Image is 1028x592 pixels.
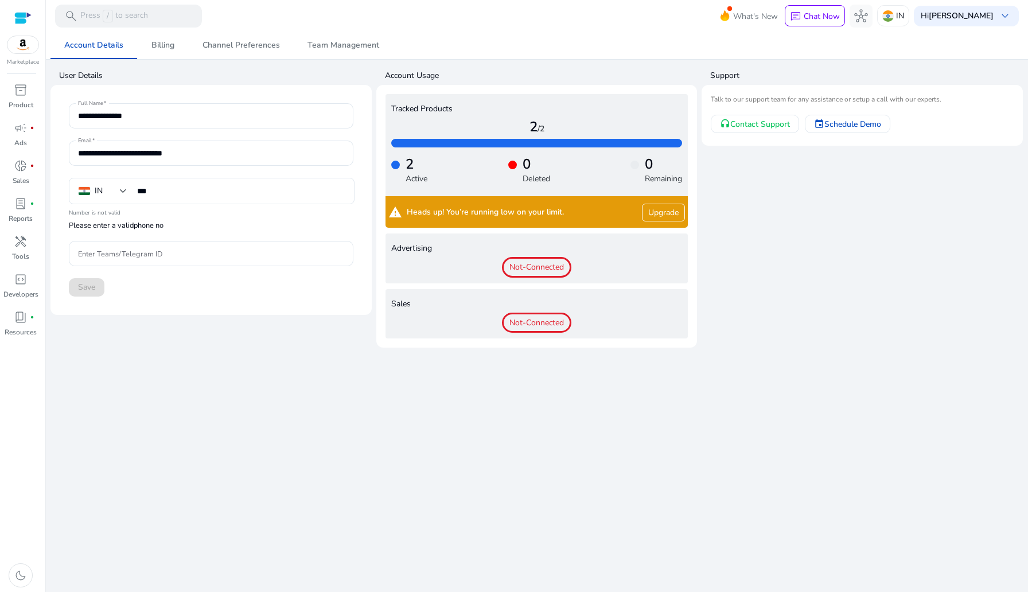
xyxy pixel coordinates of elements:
[921,12,994,20] p: Hi
[391,104,683,114] h4: Tracked Products
[645,173,682,185] p: Remaining
[80,10,148,22] p: Press to search
[14,138,27,148] p: Ads
[391,244,683,254] h4: Advertising
[30,126,34,130] span: fiber_manual_record
[406,156,427,173] h4: 2
[645,156,682,173] h4: 0
[733,6,778,26] span: What's New
[882,10,894,22] img: in.svg
[3,289,38,299] p: Developers
[642,204,685,221] a: Upgrade
[64,41,123,49] span: Account Details
[59,70,372,81] h4: User Details
[711,115,799,133] a: Contact Support
[14,272,28,286] span: code_blocks
[30,315,34,320] span: fiber_manual_record
[407,208,564,217] span: Heads up! You’re running low on your limit.
[95,185,103,197] div: IN
[711,94,1014,105] mat-card-subtitle: Talk to our support team for any assistance or setup a call with our experts.
[69,205,353,217] mat-error: Number is not valid
[14,310,28,324] span: book_4
[30,163,34,168] span: fiber_manual_record
[391,299,683,309] h4: Sales
[7,36,38,53] img: amazon.svg
[9,213,33,224] p: Reports
[103,10,113,22] span: /
[406,173,427,185] p: Active
[14,568,28,582] span: dark_mode
[720,119,730,129] mat-icon: headset
[5,327,37,337] p: Resources
[929,10,994,21] b: [PERSON_NAME]
[804,11,840,22] p: Chat Now
[14,159,28,173] span: donut_small
[13,176,29,186] p: Sales
[502,313,571,333] span: Not-Connected
[203,41,280,49] span: Channel Preferences
[388,203,402,221] mat-icon: warning
[896,6,904,26] p: IN
[14,197,28,211] span: lab_profile
[385,70,698,81] h4: Account Usage
[824,118,881,130] span: Schedule Demo
[523,156,550,173] h4: 0
[814,119,824,129] mat-icon: event
[854,9,868,23] span: hub
[7,58,39,67] p: Marketplace
[78,137,92,145] mat-label: Email
[998,9,1012,23] span: keyboard_arrow_down
[730,118,790,130] span: Contact Support
[12,251,29,262] p: Tools
[151,41,174,49] span: Billing
[69,220,163,231] mat-hint: Please enter a valid phone no
[9,100,33,110] p: Product
[30,201,34,206] span: fiber_manual_record
[523,173,550,185] p: Deleted
[850,5,873,28] button: hub
[538,123,544,134] span: /2
[790,11,801,22] span: chat
[14,235,28,248] span: handyman
[502,257,571,278] span: Not-Connected
[64,9,78,23] span: search
[710,70,1023,81] h4: Support
[78,100,103,108] mat-label: Full Name
[14,83,28,97] span: inventory_2
[785,5,845,27] button: chatChat Now
[14,121,28,135] span: campaign
[391,119,683,135] h4: 2
[307,41,379,49] span: Team Management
